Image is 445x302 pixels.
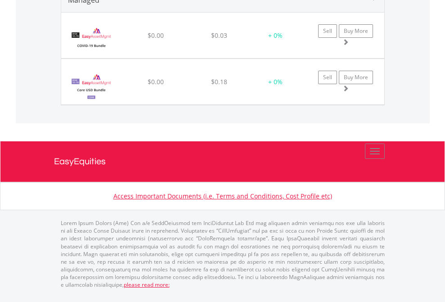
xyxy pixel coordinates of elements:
a: Access Important Documents (i.e. Terms and Conditions, Cost Profile etc) [113,192,332,200]
a: Sell [318,71,337,84]
a: Buy More [339,71,373,84]
span: $0.03 [211,31,227,40]
div: + 0% [252,77,298,86]
span: $0.00 [148,77,164,86]
a: please read more: [124,281,170,288]
a: EasyEquities [54,141,391,182]
img: EMPBundle_CUSD.png [66,70,117,102]
span: $0.18 [211,77,227,86]
div: + 0% [252,31,298,40]
span: $0.00 [148,31,164,40]
p: Lorem Ipsum Dolors (Ame) Con a/e SeddOeiusmod tem InciDiduntut Lab Etd mag aliquaen admin veniamq... [61,219,385,288]
img: EMPBundle_COVID19.png [66,24,117,56]
a: Buy More [339,24,373,38]
a: Sell [318,24,337,38]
